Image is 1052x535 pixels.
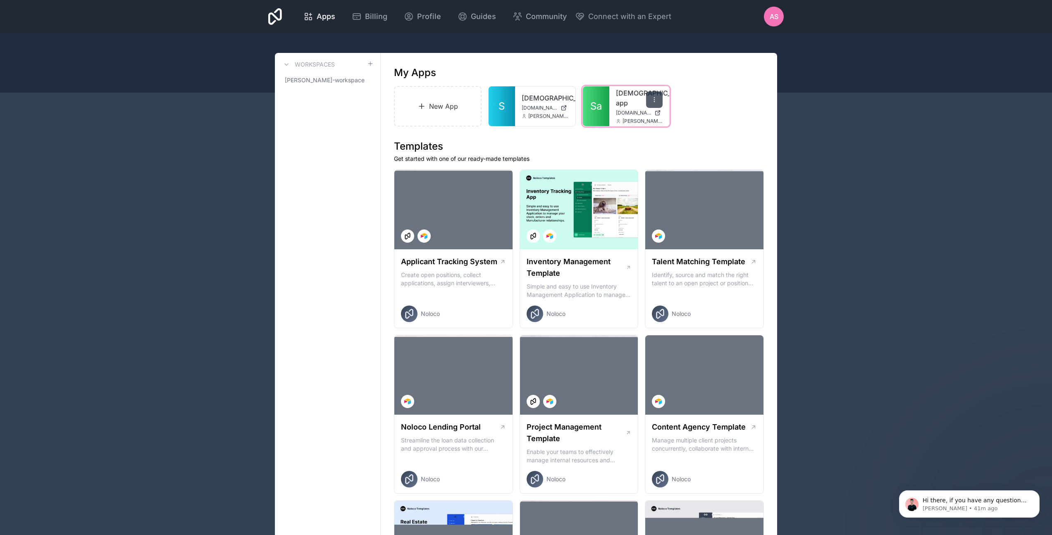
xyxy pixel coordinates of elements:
[417,11,441,22] span: Profile
[546,310,565,318] span: Noloco
[471,11,496,22] span: Guides
[522,105,569,111] a: [DOMAIN_NAME]
[397,7,448,26] a: Profile
[421,310,440,318] span: Noloco
[394,66,436,79] h1: My Apps
[652,256,745,267] h1: Talent Matching Template
[365,11,387,22] span: Billing
[655,233,662,239] img: Airtable Logo
[770,12,778,21] span: AS
[672,475,691,483] span: Noloco
[394,155,764,163] p: Get started with one of our ready-made templates
[499,100,505,113] span: S
[401,271,506,287] p: Create open positions, collect applications, assign interviewers, centralise candidate feedback a...
[527,256,626,279] h1: Inventory Management Template
[526,11,567,22] span: Community
[623,118,663,124] span: [PERSON_NAME][EMAIL_ADDRESS][DOMAIN_NAME]
[616,110,651,116] span: [DOMAIN_NAME]
[652,271,757,287] p: Identify, source and match the right talent to an open project or position with our Talent Matchi...
[672,310,691,318] span: Noloco
[281,60,335,69] a: Workspaces
[652,421,746,433] h1: Content Agency Template
[652,436,757,453] p: Manage multiple client projects concurrently, collaborate with internal and external stakeholders...
[583,86,609,126] a: Sa
[575,11,671,22] button: Connect with an Expert
[546,475,565,483] span: Noloco
[281,73,374,88] a: [PERSON_NAME]-workspace
[489,86,515,126] a: S
[285,76,365,84] span: [PERSON_NAME]-workspace
[887,473,1052,531] iframe: Intercom notifications message
[404,398,411,405] img: Airtable Logo
[401,421,481,433] h1: Noloco Lending Portal
[421,475,440,483] span: Noloco
[394,140,764,153] h1: Templates
[297,7,342,26] a: Apps
[528,113,569,119] span: [PERSON_NAME][EMAIL_ADDRESS][DOMAIN_NAME]
[295,60,335,69] h3: Workspaces
[546,398,553,405] img: Airtable Logo
[522,105,557,111] span: [DOMAIN_NAME]
[317,11,335,22] span: Apps
[451,7,503,26] a: Guides
[506,7,573,26] a: Community
[655,398,662,405] img: Airtable Logo
[394,86,482,127] a: New App
[588,11,671,22] span: Connect with an Expert
[616,88,663,108] a: [DEMOGRAPHIC_DATA]-app
[590,100,602,113] span: Sa
[345,7,394,26] a: Billing
[527,421,625,444] h1: Project Management Template
[401,256,497,267] h1: Applicant Tracking System
[421,233,427,239] img: Airtable Logo
[522,93,569,103] a: [DEMOGRAPHIC_DATA]
[546,233,553,239] img: Airtable Logo
[527,448,632,464] p: Enable your teams to effectively manage internal resources and execute client projects on time.
[527,282,632,299] p: Simple and easy to use Inventory Management Application to manage your stock, orders and Manufact...
[401,436,506,453] p: Streamline the loan data collection and approval process with our Lending Portal template.
[616,110,663,116] a: [DOMAIN_NAME]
